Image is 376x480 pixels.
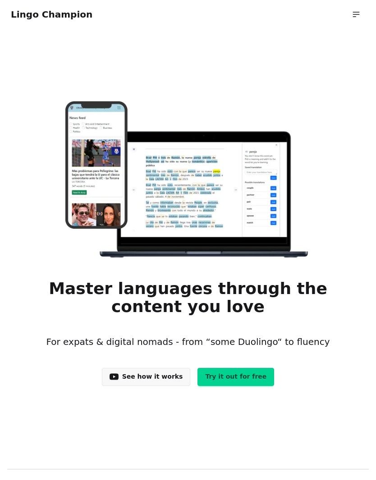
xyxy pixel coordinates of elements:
[14,325,362,359] h3: For expats & digital nomads - from “some Duolingo“ to fluency
[58,101,318,260] img: Learn languages online
[197,368,274,386] a: Try it out for free
[11,9,92,20] a: Lingo Champion
[102,368,191,386] a: See how it works
[14,280,362,316] h1: Master languages through the content you love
